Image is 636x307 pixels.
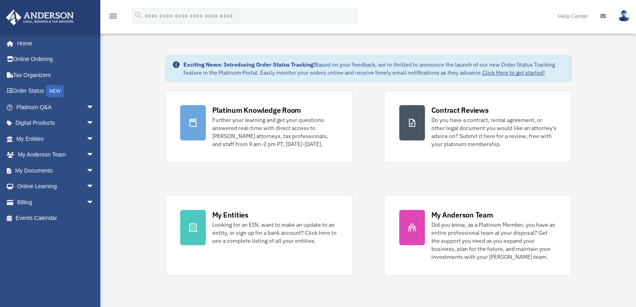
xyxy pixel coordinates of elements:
[183,61,315,68] strong: Exciting News: Introducing Order Status Tracking!
[4,10,76,25] img: Anderson Advisors Platinum Portal
[6,179,106,195] a: Online Learningarrow_drop_down
[6,83,106,100] a: Order StatusNEW
[212,210,248,220] div: My Entities
[6,147,106,163] a: My Anderson Teamarrow_drop_down
[6,131,106,147] a: My Entitiesarrow_drop_down
[86,194,102,211] span: arrow_drop_down
[618,10,630,22] img: User Pic
[86,115,102,132] span: arrow_drop_down
[183,61,565,77] div: Based on your feedback, we're thrilled to announce the launch of our new Order Status Tracking fe...
[6,163,106,179] a: My Documentsarrow_drop_down
[134,11,143,20] i: search
[86,163,102,179] span: arrow_drop_down
[6,51,106,67] a: Online Ordering
[431,105,489,115] div: Contract Reviews
[431,221,557,261] div: Did you know, as a Platinum Member, you have an entire professional team at your disposal? Get th...
[212,116,337,148] div: Further your learning and get your questions answered real-time with direct access to [PERSON_NAM...
[482,69,545,76] a: Click Here to get started!
[431,116,557,148] div: Do you have a contract, rental agreement, or other legal document you would like an attorney's ad...
[6,67,106,83] a: Tax Organizers
[108,14,118,21] a: menu
[431,210,493,220] div: My Anderson Team
[384,195,571,276] a: My Anderson Team Did you know, as a Platinum Member, you have an entire professional team at your...
[212,221,337,245] div: Looking for an EIN, want to make an update to an entity, or sign up for a bank account? Click her...
[86,99,102,116] span: arrow_drop_down
[46,85,64,97] div: NEW
[212,105,301,115] div: Platinum Knowledge Room
[86,147,102,163] span: arrow_drop_down
[6,35,102,51] a: Home
[108,11,118,21] i: menu
[6,115,106,131] a: Digital Productsarrow_drop_down
[6,194,106,210] a: Billingarrow_drop_down
[6,99,106,115] a: Platinum Q&Aarrow_drop_down
[6,210,106,226] a: Events Calendar
[86,179,102,195] span: arrow_drop_down
[384,90,571,163] a: Contract Reviews Do you have a contract, rental agreement, or other legal document you would like...
[165,195,352,276] a: My Entities Looking for an EIN, want to make an update to an entity, or sign up for a bank accoun...
[86,131,102,147] span: arrow_drop_down
[165,90,352,163] a: Platinum Knowledge Room Further your learning and get your questions answered real-time with dire...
